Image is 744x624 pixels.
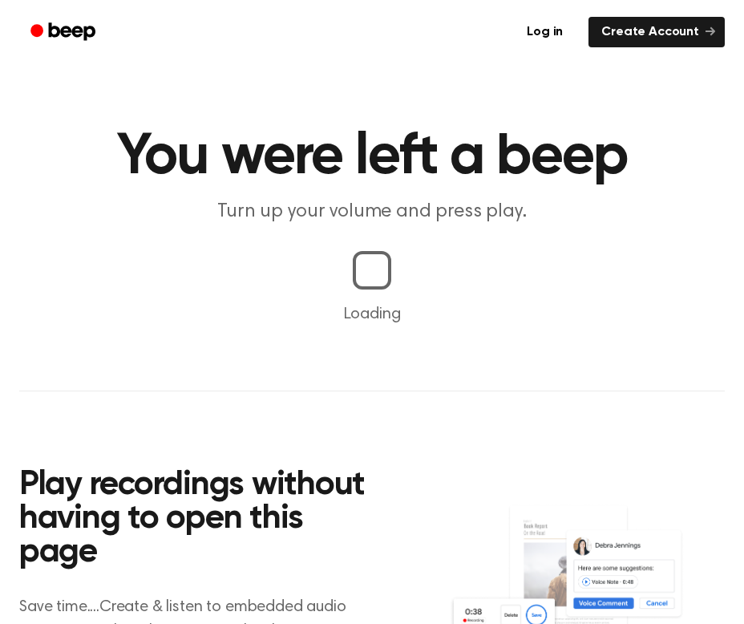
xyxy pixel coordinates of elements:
a: Create Account [588,17,725,47]
h2: Play recordings without having to open this page [19,468,385,569]
h1: You were left a beep [19,128,725,186]
p: Loading [19,302,725,326]
a: Beep [19,17,110,48]
p: Turn up your volume and press play. [64,199,680,225]
a: Log in [511,14,579,51]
